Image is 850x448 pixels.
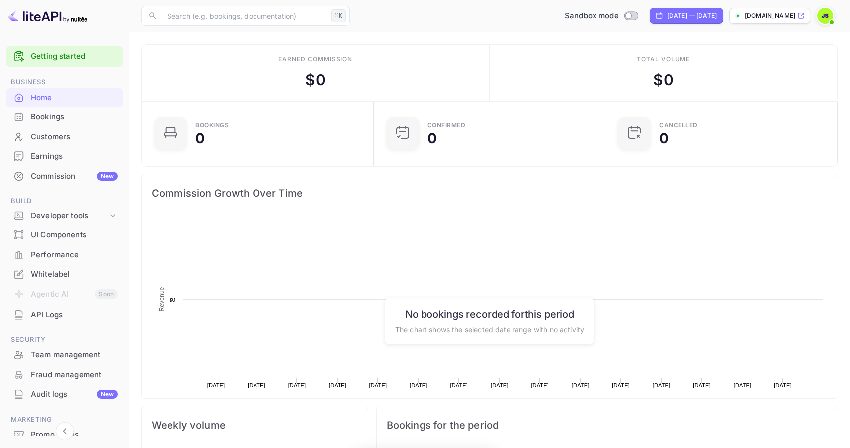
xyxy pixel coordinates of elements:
[6,108,123,127] div: Bookings
[531,382,549,388] text: [DATE]
[395,324,584,334] p: The chart shows the selected date range with no activity
[6,265,123,284] div: Whitelabel
[774,382,792,388] text: [DATE]
[6,425,123,444] a: Promo codes
[6,147,123,165] a: Earnings
[31,249,118,261] div: Performance
[6,345,123,365] div: Team management
[6,147,123,166] div: Earnings
[6,305,123,325] div: API Logs
[482,398,507,405] text: Revenue
[6,167,123,186] div: CommissionNew
[31,429,118,441] div: Promo codes
[305,69,325,91] div: $ 0
[6,365,123,385] div: Fraud management
[6,245,123,264] a: Performance
[6,225,123,245] div: UI Components
[31,369,118,381] div: Fraud management
[31,349,118,361] div: Team management
[817,8,833,24] img: John Sutton
[653,382,671,388] text: [DATE]
[6,414,123,425] span: Marketing
[659,122,698,128] div: CANCELLED
[6,108,123,126] a: Bookings
[329,382,346,388] text: [DATE]
[6,245,123,265] div: Performance
[31,51,118,62] a: Getting started
[565,10,619,22] span: Sandbox mode
[6,127,123,146] a: Customers
[31,269,118,280] div: Whitelabel
[693,382,711,388] text: [DATE]
[6,385,123,403] a: Audit logsNew
[491,382,509,388] text: [DATE]
[6,88,123,108] div: Home
[6,196,123,207] span: Build
[158,287,165,311] text: Revenue
[6,335,123,345] span: Security
[410,382,427,388] text: [DATE]
[97,172,118,181] div: New
[734,382,752,388] text: [DATE]
[31,210,108,222] div: Developer tools
[195,131,205,145] div: 0
[427,122,466,128] div: Confirmed
[6,127,123,147] div: Customers
[427,131,437,145] div: 0
[331,9,346,22] div: ⌘K
[387,417,828,433] span: Bookings for the period
[6,425,123,445] div: Promo codes
[612,382,630,388] text: [DATE]
[31,171,118,182] div: Commission
[152,417,358,433] span: Weekly volume
[31,92,118,104] div: Home
[288,382,306,388] text: [DATE]
[6,77,123,88] span: Business
[31,151,118,162] div: Earnings
[745,11,795,20] p: [DOMAIN_NAME]
[195,122,229,128] div: Bookings
[6,365,123,384] a: Fraud management
[6,385,123,404] div: Audit logsNew
[152,185,828,201] span: Commission Growth Over Time
[6,88,123,107] a: Home
[637,55,690,64] div: Total volume
[207,382,225,388] text: [DATE]
[97,390,118,399] div: New
[56,422,74,440] button: Collapse navigation
[395,308,584,320] h6: No bookings recorded for this period
[667,11,717,20] div: [DATE] — [DATE]
[6,305,123,324] a: API Logs
[6,345,123,364] a: Team management
[8,8,87,24] img: LiteAPI logo
[572,382,590,388] text: [DATE]
[6,167,123,185] a: CommissionNew
[248,382,265,388] text: [DATE]
[31,309,118,321] div: API Logs
[450,382,468,388] text: [DATE]
[6,265,123,283] a: Whitelabel
[653,69,673,91] div: $ 0
[31,229,118,241] div: UI Components
[6,207,123,224] div: Developer tools
[278,55,352,64] div: Earned commission
[6,46,123,67] div: Getting started
[31,389,118,400] div: Audit logs
[31,131,118,143] div: Customers
[6,225,123,244] a: UI Components
[31,112,118,123] div: Bookings
[561,10,642,22] div: Switch to Production mode
[169,297,175,303] text: $0
[369,382,387,388] text: [DATE]
[161,6,327,26] input: Search (e.g. bookings, documentation)
[659,131,669,145] div: 0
